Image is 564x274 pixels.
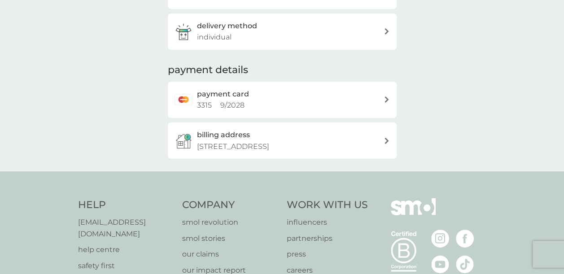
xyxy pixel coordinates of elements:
span: 9 / 2028 [220,101,245,109]
a: help centre [78,244,174,256]
img: visit the smol Instagram page [431,230,449,248]
a: smol revolution [182,217,278,228]
h3: delivery method [197,20,257,32]
button: billing address[STREET_ADDRESS] [168,122,397,159]
h2: payment details [168,63,248,77]
a: smol stories [182,233,278,244]
img: visit the smol Facebook page [456,230,474,248]
a: influencers [287,217,368,228]
p: individual [197,31,232,43]
h3: billing address [197,129,250,141]
a: partnerships [287,233,368,244]
a: [EMAIL_ADDRESS][DOMAIN_NAME] [78,217,174,239]
img: visit the smol Youtube page [431,255,449,273]
h2: payment card [197,88,249,100]
a: safety first [78,260,174,272]
img: smol [391,198,436,229]
a: our claims [182,248,278,260]
a: payment card3315 9/2028 [168,82,397,118]
h4: Company [182,198,278,212]
img: visit the smol Tiktok page [456,255,474,273]
h4: Work With Us [287,198,368,212]
span: 3315 [197,101,212,109]
h4: Help [78,198,174,212]
a: press [287,248,368,260]
a: delivery methodindividual [168,13,397,50]
p: [STREET_ADDRESS] [197,141,269,152]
